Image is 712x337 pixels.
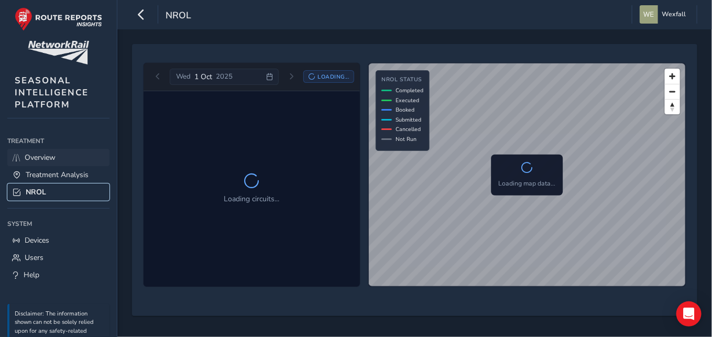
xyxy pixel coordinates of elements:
button: Zoom out [665,84,680,99]
img: diamond-layout [640,5,658,24]
div: Open Intercom Messenger [676,301,702,327]
span: Wexfall [662,5,686,24]
p: Loading circuits... [224,193,279,204]
img: customer logo [28,41,89,64]
a: Devices [7,232,109,249]
span: Submitted [396,116,421,124]
span: Treatment Analysis [26,170,89,180]
a: Treatment Analysis [7,166,109,183]
span: Not Run [396,135,417,143]
span: 1 Oct [194,72,212,82]
span: Help [24,270,39,280]
a: Overview [7,149,109,166]
span: SEASONAL INTELLIGENCE PLATFORM [15,74,89,111]
button: Reset bearing to north [665,99,680,114]
span: Devices [25,235,49,245]
p: Loading map data... [498,178,555,188]
a: Users [7,249,109,266]
span: NROL [26,187,46,197]
div: Treatment [7,133,109,149]
span: Cancelled [396,125,421,133]
span: Executed [396,96,419,104]
img: rr logo [15,7,102,31]
div: System [7,216,109,232]
canvas: Map [369,63,686,287]
button: Wexfall [640,5,689,24]
h4: NROL Status [381,77,423,83]
span: Users [25,253,43,263]
span: Wed [176,72,191,81]
span: Completed [396,86,423,94]
span: 2025 [216,72,233,81]
button: Zoom in [665,69,680,84]
span: Loading... [317,73,349,81]
a: NROL [7,183,109,201]
span: Overview [25,153,56,162]
span: NROL [166,9,191,24]
a: Help [7,266,109,284]
span: Booked [396,106,414,114]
